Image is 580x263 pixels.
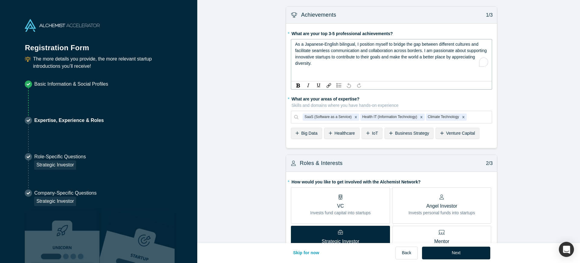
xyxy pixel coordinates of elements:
p: Angel Investor [408,202,475,210]
p: The more details you provide, the more relevant startup introductions you’ll receive! [33,55,172,70]
p: Skills and domains where you have hands-on experience [292,102,492,109]
p: 1/3 [483,12,493,19]
div: rdw-link-control [324,82,334,88]
label: How would you like to get involved with the Alchemist Network? [291,177,492,185]
div: rdw-wrapper [291,39,492,81]
h1: Registration Form [25,36,172,53]
div: Link [325,82,333,88]
div: Healthcare [324,128,359,139]
p: 2/3 [483,160,493,167]
div: IoT [362,128,382,139]
span: Healthcare [334,131,355,136]
div: Venture Capital [436,128,479,139]
button: Skip for now [287,247,326,259]
div: Redo [355,82,363,88]
div: rdw-list-control [334,82,344,88]
label: What are your areas of expertise? [291,94,492,109]
p: Company-Specific Questions [34,189,96,197]
div: Bold [295,82,302,88]
span: Venture Capital [446,131,475,136]
label: What are your top 3-5 professional achievements? [291,28,492,37]
p: Basic Information & Social Profiles [34,81,108,88]
p: Invests personal funds into startups [408,210,475,216]
div: rdw-inline-control [293,82,324,88]
div: SaaS (Software as a Service) [303,113,353,121]
h3: Roles & Interests [300,159,343,167]
button: Back [395,247,417,259]
div: Undo [345,82,353,88]
span: As a Japanese-English bilingual, I position myself to bridge the gap between different cultures a... [295,42,488,66]
p: Mentor [397,238,487,245]
img: Alchemist Accelerator Logo [25,19,100,32]
div: Strategic Investor [34,160,76,170]
p: Invests fund capital into startups [310,210,371,216]
div: Italic [304,82,312,88]
div: Underline [315,82,323,88]
div: rdw-toolbar [291,81,492,90]
div: Business Strategy [385,128,433,139]
div: Strategic Investor [34,197,76,206]
p: Strategic Investor [295,238,385,245]
div: To enrich screen reader interactions, please activate Accessibility in Grammarly extension settings [295,41,488,67]
span: Big Data [301,131,317,136]
span: Business Strategy [395,131,429,136]
div: Health IT (Information Technology) [360,113,418,121]
div: Remove Climate Technology [460,113,467,121]
div: Remove Health IT (Information Technology) [418,113,425,121]
div: Unordered [335,82,343,88]
button: Next [422,247,491,259]
p: VC [310,202,371,210]
div: rdw-history-control [344,82,364,88]
p: Expertise, Experience & Roles [34,117,104,124]
h3: Achievements [301,11,336,19]
div: Climate Technology [426,113,460,121]
span: IoT [372,131,378,136]
div: Big Data [291,128,322,139]
div: Remove SaaS (Software as a Service) [353,113,359,121]
p: Role-Specific Questions [34,153,86,160]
